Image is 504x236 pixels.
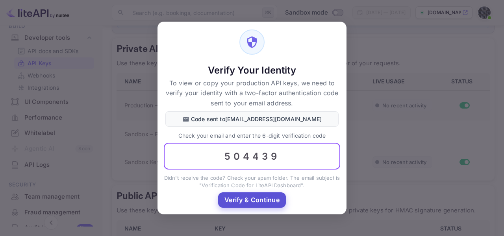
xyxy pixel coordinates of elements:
p: Didn't receive the code? Check your spam folder. The email subject is "Verification Code for Lite... [164,174,340,190]
p: Code sent to [EMAIL_ADDRESS][DOMAIN_NAME] [191,115,322,123]
input: 000000 [164,143,340,170]
button: Verify & Continue [218,192,286,208]
p: Check your email and enter the 6-digit verification code [164,131,340,140]
p: To view or copy your production API keys, we need to verify your identity with a two-factor authe... [165,78,339,109]
h5: Verify Your Identity [165,64,339,77]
